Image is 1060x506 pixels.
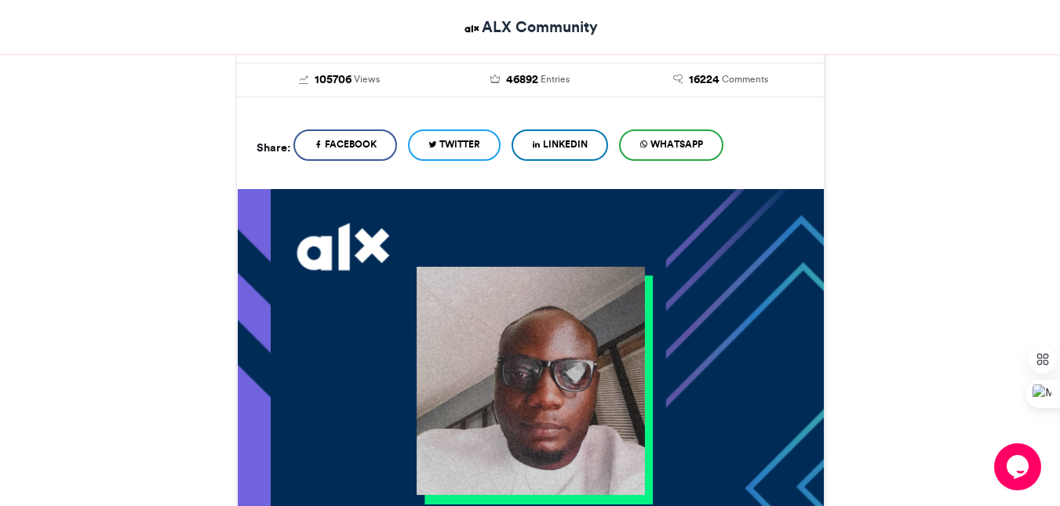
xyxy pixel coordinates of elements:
span: 46892 [506,71,538,89]
a: Twitter [408,129,501,161]
span: WhatsApp [650,137,703,151]
a: ALX Community [462,16,598,38]
span: 105706 [315,71,352,89]
a: 16224 Comments [637,71,804,89]
span: Entries [541,72,570,86]
span: Views [354,72,380,86]
a: WhatsApp [619,129,723,161]
a: Facebook [293,129,397,161]
a: 105706 Views [257,71,424,89]
span: 16224 [689,71,719,89]
a: LinkedIn [512,129,608,161]
h5: Share: [257,137,290,158]
iframe: chat widget [994,443,1044,490]
img: ALX Community [462,19,482,38]
a: 46892 Entries [446,71,614,89]
span: Comments [722,72,768,86]
span: Facebook [325,137,377,151]
span: Twitter [439,137,480,151]
span: LinkedIn [543,137,588,151]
